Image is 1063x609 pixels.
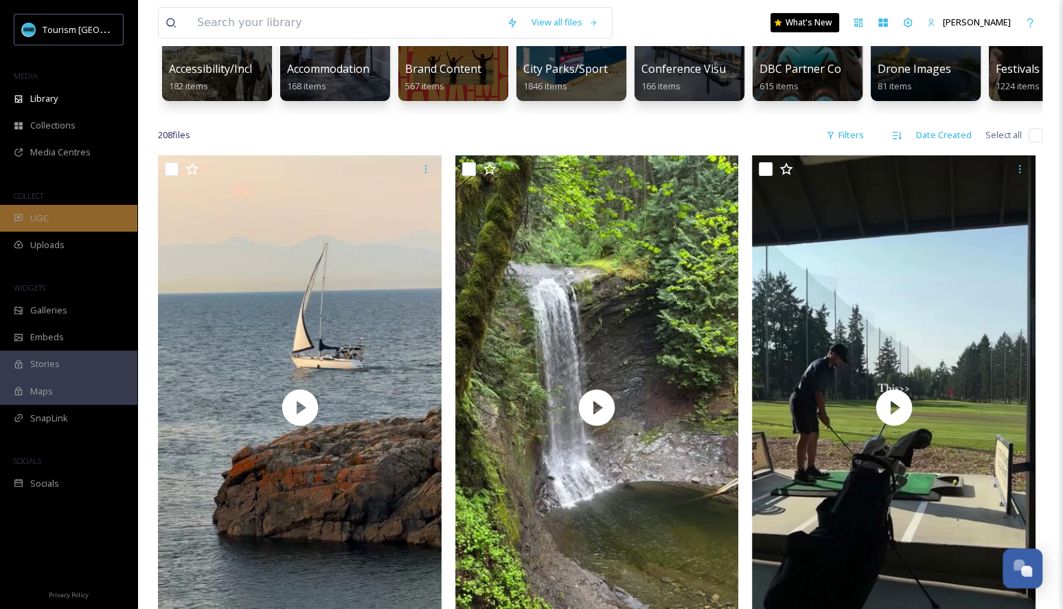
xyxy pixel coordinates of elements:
a: City Parks/Sport Images1846 items [523,63,648,92]
span: SOCIALS [14,456,41,466]
span: Socials [30,477,59,490]
span: 208 file s [158,129,190,142]
a: Drone Images81 items [878,63,951,92]
span: DBC Partner Contrent [759,61,874,76]
span: Tourism [GEOGRAPHIC_DATA] [43,23,165,36]
a: Brand Content567 items [405,63,481,92]
span: Uploads [30,239,65,252]
a: [PERSON_NAME] [920,9,1018,36]
span: Select all [985,129,1022,142]
span: Media Centres [30,146,91,159]
span: Drone Images [878,61,951,76]
div: Date Created [909,122,979,148]
a: What's New [770,13,839,32]
a: Accessibility/Inclusivity182 items [169,63,285,92]
span: 81 items [878,80,912,92]
span: Library [30,92,58,105]
span: UGC [30,212,49,225]
span: Collections [30,119,76,132]
span: Accessibility/Inclusivity [169,61,285,76]
span: 615 items [759,80,799,92]
span: WIDGETS [14,283,45,293]
a: Accommodations by Biz168 items [287,63,409,92]
a: Conference Visuals166 items [641,63,740,92]
span: SnapLink [30,412,68,425]
span: 1846 items [523,80,567,92]
div: Filters [819,122,871,148]
span: [PERSON_NAME] [943,16,1011,28]
a: Privacy Policy [49,586,89,602]
img: tourism_nanaimo_logo.jpeg [22,23,36,36]
span: Maps [30,385,53,398]
span: 182 items [169,80,208,92]
span: Brand Content [405,61,481,76]
span: Galleries [30,304,67,317]
span: 1224 items [996,80,1040,92]
span: Embeds [30,331,64,344]
span: City Parks/Sport Images [523,61,648,76]
span: MEDIA [14,71,38,81]
span: Stories [30,357,60,370]
span: 168 items [287,80,326,92]
button: Open Chat [1003,549,1042,588]
span: Conference Visuals [641,61,740,76]
span: Accommodations by Biz [287,61,409,76]
span: COLLECT [14,190,43,201]
span: 567 items [405,80,444,92]
input: Search your library [190,8,500,38]
span: 166 items [641,80,681,92]
a: View all files [525,9,605,36]
span: Privacy Policy [49,590,89,599]
a: DBC Partner Contrent615 items [759,63,874,92]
